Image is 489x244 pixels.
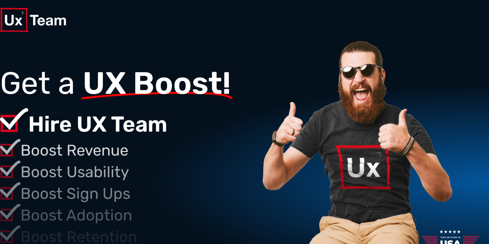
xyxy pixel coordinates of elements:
span: UX Boost! [83,71,231,96]
p: Hire UX Team [28,108,259,141]
p: Boost Adoption [20,204,259,227]
p: Boost Sign Ups [20,182,259,205]
p: Boost Revenue [20,139,259,162]
p: Boost Usability [20,161,259,184]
